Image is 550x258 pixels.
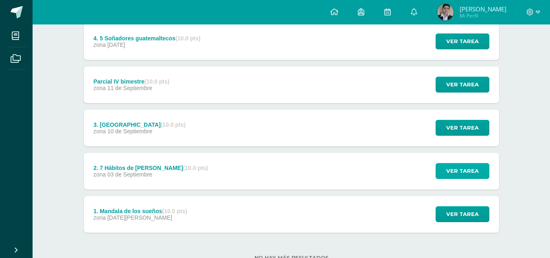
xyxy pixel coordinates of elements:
span: Ver tarea [446,207,479,222]
span: zona [93,171,105,178]
span: Ver tarea [446,163,479,179]
span: Ver tarea [446,77,479,92]
span: [DATE] [107,42,125,48]
span: 11 de Septiembre [107,85,153,91]
span: zona [93,128,105,135]
div: 2. 7 Hábitos de [PERSON_NAME] [93,165,208,171]
strong: (10.0 pts) [183,165,208,171]
img: 0e897e71f3e6f6ea8e502af4794bf57e.png [437,4,454,20]
span: Ver tarea [446,120,479,135]
div: Parcial IV bimestre [93,78,169,85]
span: Mi Perfil [460,12,506,19]
span: 03 de Septiembre [107,171,153,178]
span: zona [93,85,105,91]
button: Ver tarea [436,206,489,222]
button: Ver tarea [436,33,489,49]
div: 1. Mandala de los sueños [93,208,187,214]
span: [PERSON_NAME] [460,5,506,13]
div: 3. [GEOGRAPHIC_DATA] [93,121,186,128]
span: Ver tarea [446,34,479,49]
button: Ver tarea [436,163,489,179]
strong: (10.0 pts) [175,35,200,42]
span: zona [93,42,105,48]
div: 4. 5 Soñadores guatemaltecos [93,35,200,42]
span: zona [93,214,105,221]
span: [DATE][PERSON_NAME] [107,214,172,221]
strong: (10.0 pts) [161,121,186,128]
button: Ver tarea [436,120,489,136]
strong: (10.0 pts) [162,208,187,214]
button: Ver tarea [436,77,489,93]
span: 10 de Septiembre [107,128,153,135]
strong: (10.0 pts) [145,78,169,85]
